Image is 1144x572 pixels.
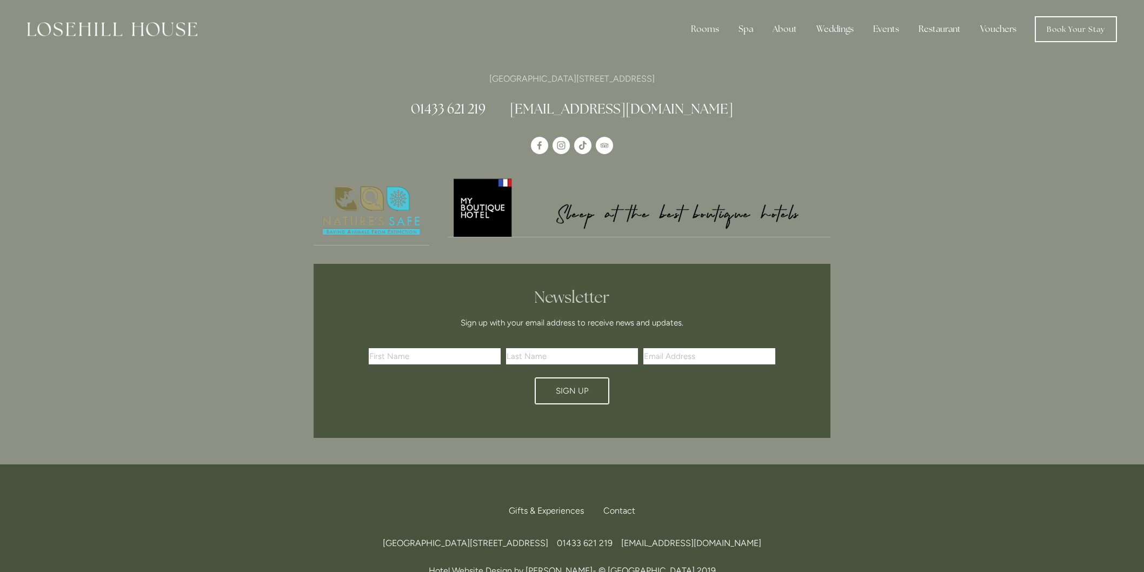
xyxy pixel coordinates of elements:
span: [GEOGRAPHIC_DATA][STREET_ADDRESS] [383,538,548,548]
span: 01433 621 219 [557,538,613,548]
a: Losehill House Hotel & Spa [531,137,548,154]
div: Rooms [682,18,728,40]
div: Restaurant [910,18,969,40]
div: Contact [595,499,635,523]
a: Vouchers [972,18,1025,40]
div: Events [864,18,908,40]
img: My Boutique Hotel - Logo [448,177,831,237]
span: Sign Up [556,386,589,396]
div: About [764,18,806,40]
span: Gifts & Experiences [509,506,584,516]
a: Instagram [553,137,570,154]
a: Nature's Safe - Logo [314,177,429,245]
a: TripAdvisor [596,137,613,154]
a: Gifts & Experiences [509,499,593,523]
a: TikTok [574,137,591,154]
input: First Name [369,348,501,364]
h2: Newsletter [373,288,771,307]
img: Nature's Safe - Logo [314,177,429,245]
input: Last Name [506,348,638,364]
button: Sign Up [535,377,609,404]
a: [EMAIL_ADDRESS][DOMAIN_NAME] [621,538,761,548]
div: Weddings [808,18,862,40]
img: Losehill House [27,22,197,36]
a: 01433 621 219 [411,100,485,117]
p: Sign up with your email address to receive news and updates. [373,316,771,329]
a: Book Your Stay [1035,16,1117,42]
input: Email Address [643,348,775,364]
p: [GEOGRAPHIC_DATA][STREET_ADDRESS] [314,71,830,86]
a: [EMAIL_ADDRESS][DOMAIN_NAME] [510,100,733,117]
div: Spa [730,18,762,40]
